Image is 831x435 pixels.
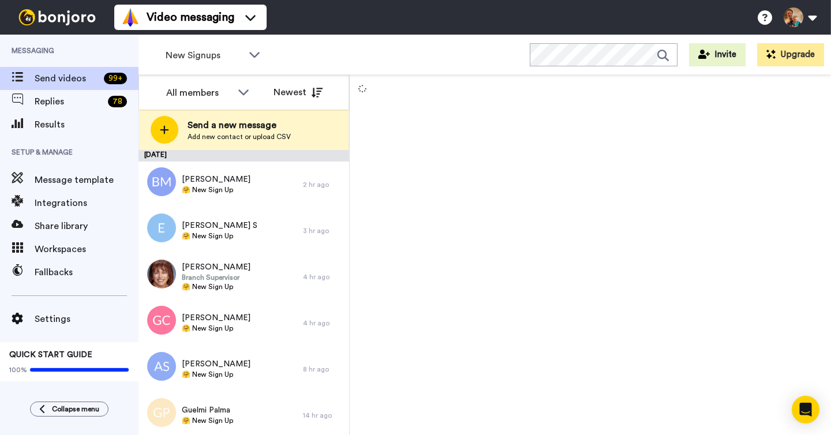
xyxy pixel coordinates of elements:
[121,8,140,27] img: vm-color.svg
[35,173,138,187] span: Message template
[182,185,250,194] span: 🤗 New Sign Up
[35,219,138,233] span: Share library
[303,180,343,189] div: 2 hr ago
[182,358,250,370] span: [PERSON_NAME]
[303,318,343,328] div: 4 hr ago
[147,352,176,381] img: as.png
[14,9,100,25] img: bj-logo-header-white.svg
[147,9,234,25] span: Video messaging
[303,272,343,282] div: 4 hr ago
[182,231,257,241] span: 🤗 New Sign Up
[147,213,176,242] img: e.png
[188,132,291,141] span: Add new contact or upload CSV
[182,370,250,379] span: 🤗 New Sign Up
[182,312,250,324] span: [PERSON_NAME]
[182,416,233,425] span: 🤗 New Sign Up
[303,226,343,235] div: 3 hr ago
[30,402,108,417] button: Collapse menu
[9,365,27,374] span: 100%
[792,396,819,423] div: Open Intercom Messenger
[303,365,343,374] div: 8 hr ago
[182,174,250,185] span: [PERSON_NAME]
[689,43,746,66] button: Invite
[147,306,176,335] img: gc.png
[182,282,250,291] span: 🤗 New Sign Up
[138,150,349,162] div: [DATE]
[303,411,343,420] div: 14 hr ago
[35,312,138,326] span: Settings
[188,118,291,132] span: Send a new message
[182,273,250,282] span: Branch Supervisor
[35,95,103,108] span: Replies
[35,118,138,132] span: Results
[35,72,99,85] span: Send videos
[147,260,176,288] img: 0d219ad6-b8f6-443b-aedd-fd4f4144509e.jpg
[166,48,243,62] span: New Signups
[147,167,176,196] img: bm.png
[108,96,127,107] div: 78
[757,43,824,66] button: Upgrade
[182,404,233,416] span: Guelmi Palma
[182,220,257,231] span: [PERSON_NAME] S
[35,196,138,210] span: Integrations
[182,261,250,273] span: [PERSON_NAME]
[104,73,127,84] div: 99 +
[182,324,250,333] span: 🤗 New Sign Up
[52,404,99,414] span: Collapse menu
[35,242,138,256] span: Workspaces
[147,398,176,427] img: gp.png
[265,81,331,104] button: Newest
[9,351,92,359] span: QUICK START GUIDE
[166,86,232,100] div: All members
[35,265,138,279] span: Fallbacks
